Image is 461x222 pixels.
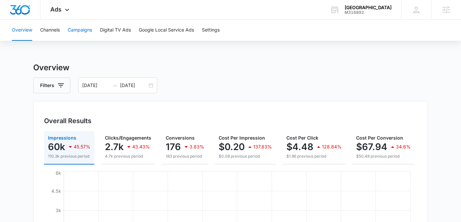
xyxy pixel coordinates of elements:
p: 3.83% [189,144,204,149]
p: 176 [166,142,181,152]
button: Settings [202,20,220,41]
span: Cost Per Impression [219,135,265,141]
tspan: 4.5k [51,188,61,194]
span: Clicks/Engagements [105,135,151,141]
p: 183 previous period [166,153,204,159]
span: Cost Per Conversion [356,135,403,141]
p: 137.83% [253,144,272,149]
p: $0.20 [219,142,245,152]
div: account name [345,5,392,10]
span: Ads [50,6,61,13]
p: 60k [48,142,65,152]
span: Impressions [48,135,76,141]
span: to [112,83,117,88]
p: 4.7k previous period [105,153,151,159]
button: Overview [12,20,32,41]
button: Google Local Service Ads [139,20,194,41]
span: swap-right [112,83,117,88]
p: 34.6% [396,144,411,149]
div: account id [345,10,392,15]
tspan: 6k [56,170,61,176]
h3: Overview [33,62,428,74]
p: $0.08 previous period [219,153,272,159]
span: Conversions [166,135,195,141]
p: $67.94 [356,142,387,152]
p: $1.96 previous period [286,153,342,159]
p: 45.57% [74,144,90,149]
tspan: 3k [56,208,61,213]
p: $50.48 previous period [356,153,411,159]
input: Start date [82,82,109,89]
input: End date [120,82,147,89]
span: Cost Per Click [286,135,318,141]
button: Channels [40,20,60,41]
p: $4.48 [286,142,313,152]
p: 110.3k previous period [48,153,90,159]
button: Campaigns [68,20,92,41]
p: 128.84% [322,144,342,149]
p: 2.7k [105,142,124,152]
button: Filters [33,78,70,93]
p: 43.43% [132,144,150,149]
button: Digital TV Ads [100,20,131,41]
h3: Overall Results [44,116,91,126]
